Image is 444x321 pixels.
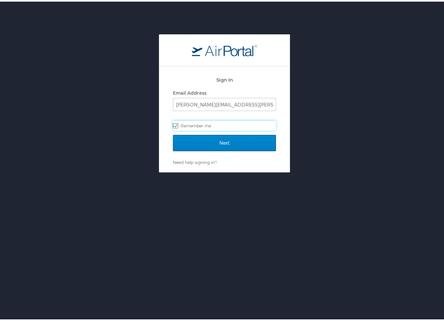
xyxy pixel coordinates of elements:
img: logo [192,43,257,55]
label: Remember me [173,119,276,129]
a: Need help signing in? [173,158,217,163]
input: Next [173,133,276,150]
label: Email Address [173,88,207,94]
h2: Sign In [173,74,276,82]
